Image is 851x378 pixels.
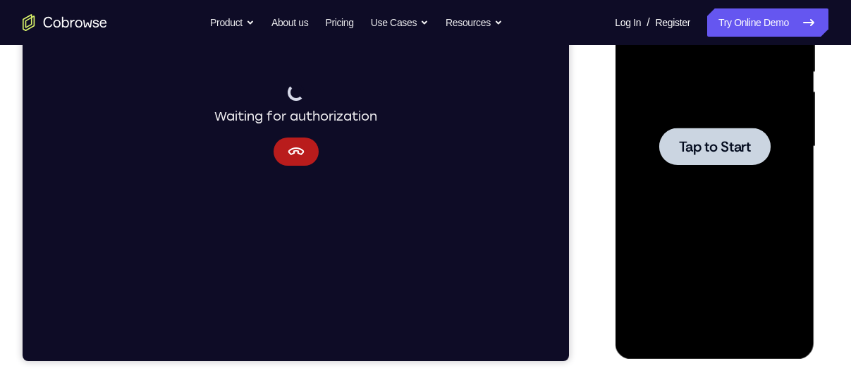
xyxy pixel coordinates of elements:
div: Waiting for authorization [192,195,355,238]
button: Resources [446,8,503,37]
button: Use Cases [371,8,429,37]
button: Product [210,8,255,37]
a: About us [271,8,308,37]
button: Cancel [251,249,296,277]
button: Tap to Start [44,189,155,226]
a: Log In [615,8,641,37]
a: Register [656,8,690,37]
span: / [647,14,649,31]
span: Tap to Start [63,201,135,215]
a: Pricing [325,8,353,37]
a: Go to the home page [23,14,107,31]
a: Try Online Demo [707,8,828,37]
